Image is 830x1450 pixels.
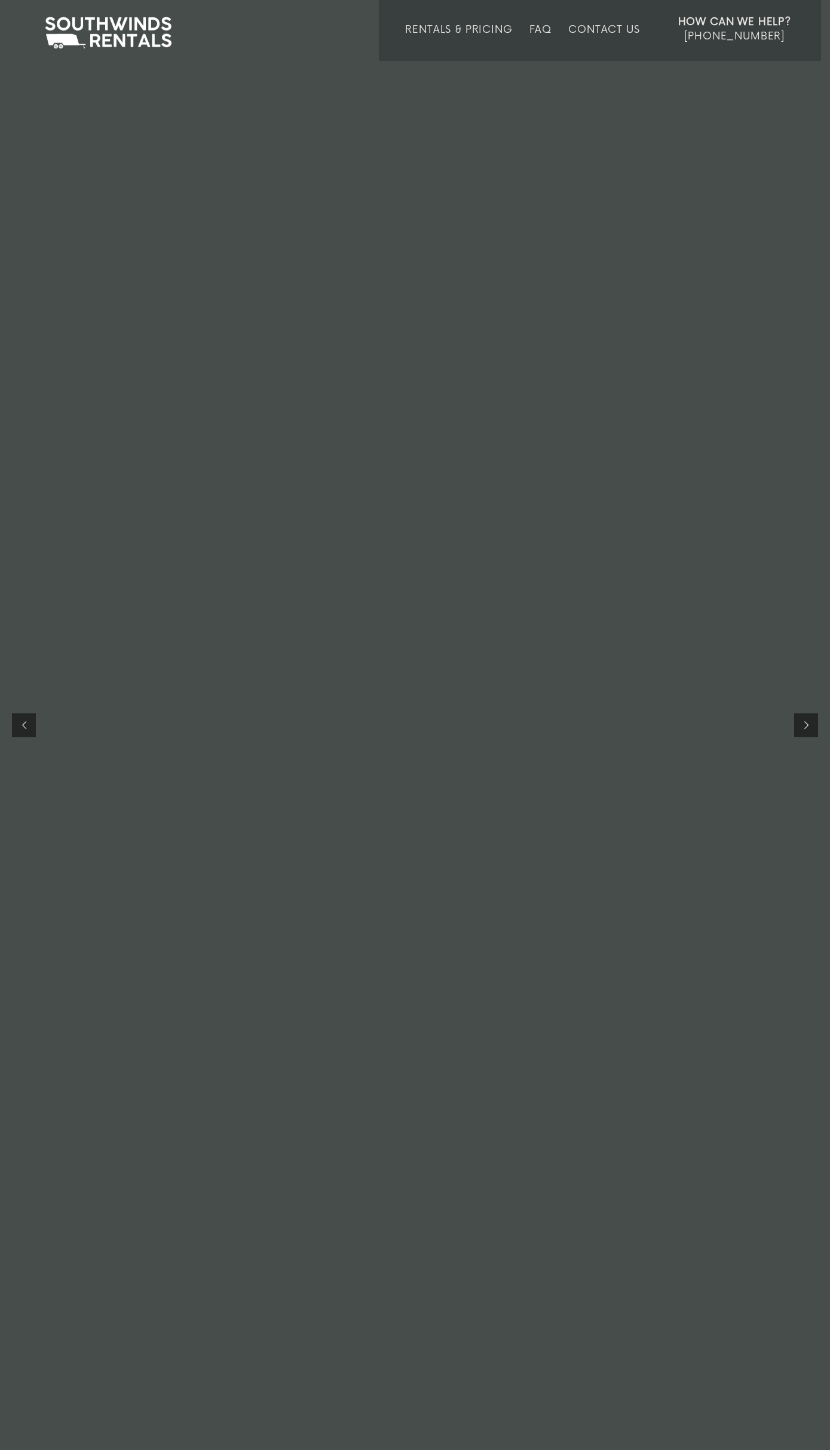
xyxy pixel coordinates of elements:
a: Contact Us [568,24,639,61]
img: Southwinds Rentals Logo [39,14,177,51]
strong: How Can We Help? [678,16,791,28]
a: FAQ [529,24,552,61]
a: How Can We Help? [PHONE_NUMBER] [678,15,791,52]
span: [PHONE_NUMBER] [684,30,785,42]
a: Rentals & Pricing [405,24,512,61]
